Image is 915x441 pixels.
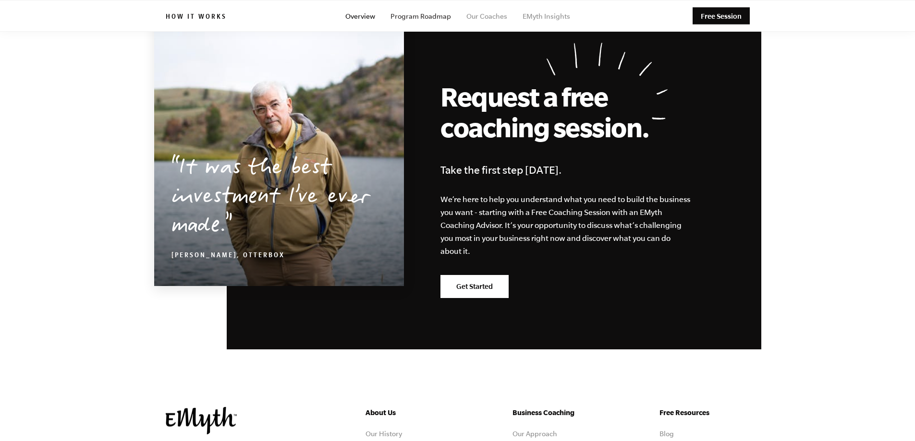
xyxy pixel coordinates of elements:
[366,430,402,438] a: Our History
[390,12,451,20] a: Program Roadmap
[440,193,691,258] p: We’re here to help you understand what you need to build the business you want - starting with a ...
[512,407,603,418] h5: Business Coaching
[166,407,237,434] img: EMyth
[171,252,285,260] cite: [PERSON_NAME], OtterBox
[166,13,227,23] h6: How it works
[659,430,674,438] a: Blog
[366,407,456,418] h5: About Us
[693,8,750,24] a: Free Session
[466,12,507,20] a: Our Coaches
[512,430,557,438] a: Our Approach
[440,275,509,298] a: Get Started
[523,12,570,20] a: EMyth Insights
[345,12,375,20] a: Overview
[867,395,915,441] iframe: Chat Widget
[440,81,657,143] h2: Request a free coaching session.
[171,155,386,241] p: It was the best investment I’ve ever made.
[440,161,709,179] h4: Take the first step [DATE].
[659,407,750,418] h5: Free Resources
